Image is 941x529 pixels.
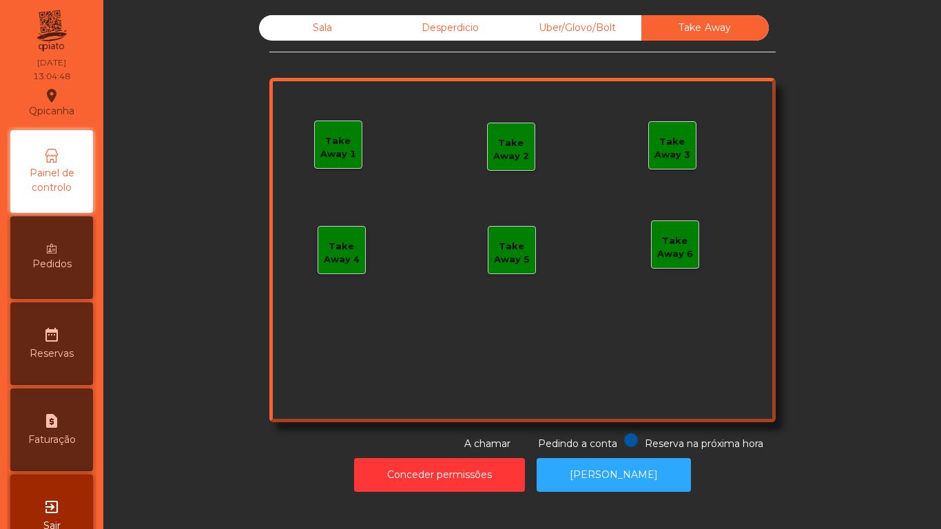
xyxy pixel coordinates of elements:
[649,135,696,162] div: Take Away 3
[464,437,510,450] span: A chamar
[29,85,74,120] div: Qpicanha
[488,240,535,267] div: Take Away 5
[43,499,60,515] i: exit_to_app
[386,15,514,41] div: Desperdicio
[30,346,74,361] span: Reservas
[28,433,76,447] span: Faturação
[259,15,386,41] div: Sala
[43,87,60,104] i: location_on
[537,458,691,492] button: [PERSON_NAME]
[645,437,763,450] span: Reserva na próxima hora
[315,134,362,161] div: Take Away 1
[538,437,617,450] span: Pedindo a conta
[14,166,90,195] span: Painel de controlo
[514,15,641,41] div: Uber/Glovo/Bolt
[32,257,72,271] span: Pedidos
[37,56,66,69] div: [DATE]
[354,458,525,492] button: Conceder permissões
[33,70,70,83] div: 13:04:48
[488,136,535,163] div: Take Away 2
[318,240,365,267] div: Take Away 4
[641,15,769,41] div: Take Away
[43,326,60,343] i: date_range
[652,234,699,261] div: Take Away 6
[43,413,60,429] i: request_page
[34,7,68,55] img: qpiato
